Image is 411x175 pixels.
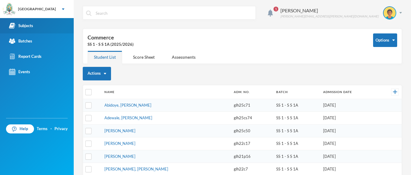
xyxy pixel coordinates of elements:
[273,150,320,163] td: SS 1 - S S 1A
[384,7,396,19] img: STUDENT
[37,126,48,132] a: Terms
[231,124,273,137] td: glh25c50
[320,124,379,137] td: [DATE]
[3,3,15,15] img: logo
[9,53,42,60] div: Report Cards
[393,90,397,94] img: +
[273,112,320,125] td: SS 1 - S S 1A
[320,112,379,125] td: [DATE]
[104,115,152,120] a: Adewale, [PERSON_NAME]
[231,150,273,163] td: glh21p16
[273,124,320,137] td: SS 1 - S S 1A
[104,167,168,171] a: [PERSON_NAME], [PERSON_NAME]
[88,42,364,48] div: SS 1 - S S 1A (2025/2026)
[104,141,135,146] a: [PERSON_NAME]
[320,150,379,163] td: [DATE]
[127,51,161,64] div: Score Sheet
[104,103,151,108] a: Abidoye, [PERSON_NAME]
[273,7,278,11] span: 1
[231,137,273,150] td: glh22c17
[373,33,397,47] button: Options
[231,112,273,125] td: glh25cs74
[280,7,379,14] div: [PERSON_NAME]
[9,23,33,29] div: Subjects
[83,67,111,80] button: Actions
[165,51,202,64] div: Assessments
[280,14,379,19] div: [PERSON_NAME][EMAIL_ADDRESS][PERSON_NAME][DOMAIN_NAME]
[231,85,273,99] th: Adm. No.
[54,126,68,132] a: Privacy
[88,33,364,48] div: Commerce
[320,137,379,150] td: [DATE]
[51,126,52,132] div: ·
[88,51,122,64] div: Student List
[104,128,135,133] a: [PERSON_NAME]
[104,154,135,159] a: [PERSON_NAME]
[18,6,56,12] div: [GEOGRAPHIC_DATA]
[9,38,32,44] div: Batches
[9,69,30,75] div: Events
[231,99,273,112] td: glh25c71
[320,99,379,112] td: [DATE]
[273,137,320,150] td: SS 1 - S S 1A
[86,11,91,16] img: search
[273,85,320,99] th: Batch
[95,6,252,20] input: Search
[320,85,379,99] th: Admission Date
[273,99,320,112] td: SS 1 - S S 1A
[101,85,231,99] th: Name
[6,124,34,133] a: Help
